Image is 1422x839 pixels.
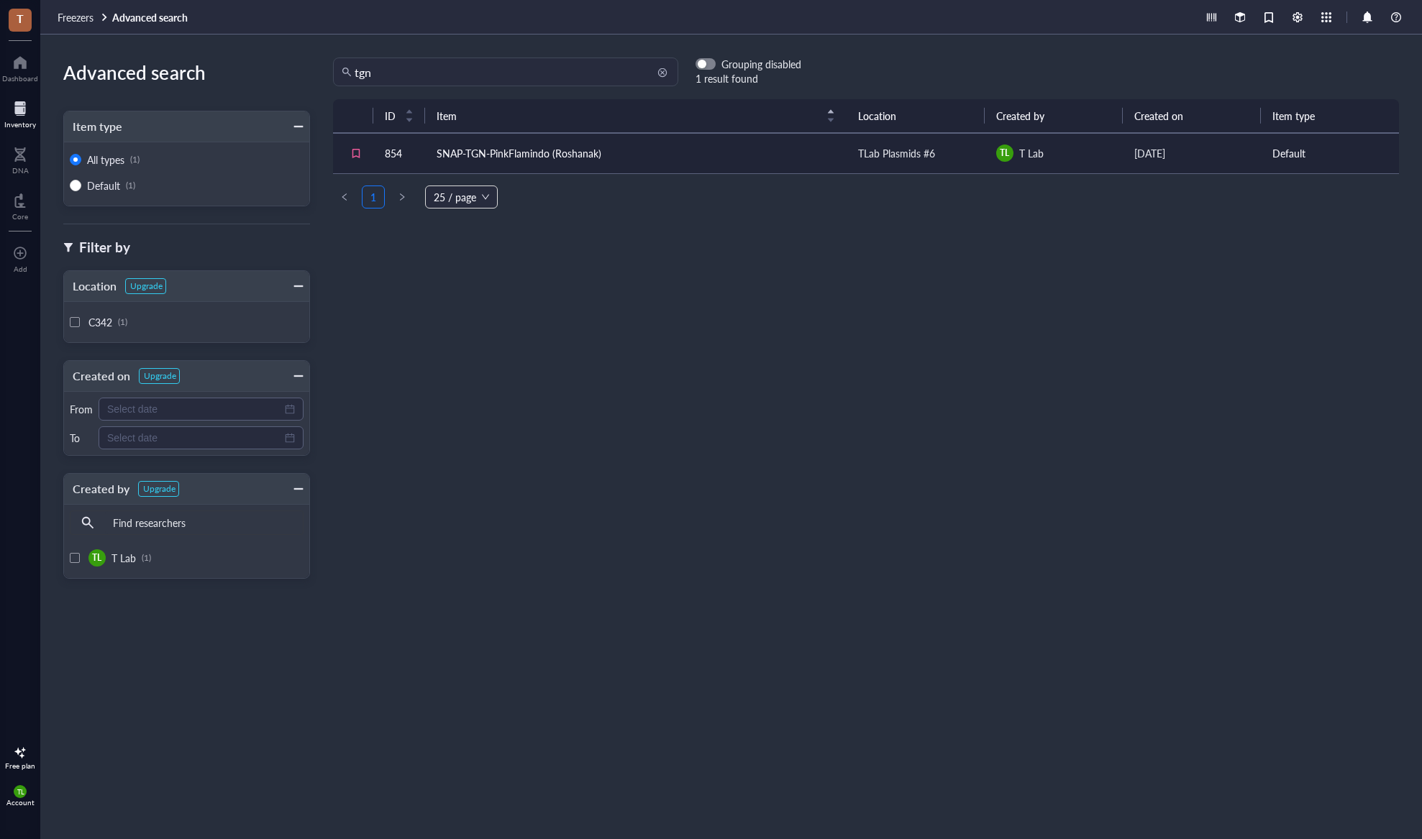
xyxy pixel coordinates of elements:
[385,108,396,124] span: ID
[17,788,24,796] span: TL
[425,133,847,173] td: SNAP-TGN-PinkFlamindo (Roshanak)
[333,185,356,208] li: Previous Page
[425,185,498,208] div: Page Size
[111,551,136,565] span: T Lab
[87,152,124,167] span: All types
[118,316,127,328] div: (1)
[79,237,130,257] div: Filter by
[70,431,93,444] div: To
[144,370,176,382] div: Upgrade
[4,120,36,129] div: Inventory
[1134,145,1249,161] div: [DATE]
[1019,146,1044,160] span: T Lab
[985,99,1123,133] th: Created by
[88,315,112,329] span: C342
[92,551,101,564] span: TL
[5,761,35,770] div: Free plan
[1123,99,1261,133] th: Created on
[12,212,28,221] div: Core
[1261,99,1399,133] th: Item type
[12,166,29,175] div: DNA
[14,265,27,273] div: Add
[6,798,35,807] div: Account
[64,276,117,296] div: Location
[363,186,384,208] a: 1
[362,185,385,208] li: 1
[58,11,109,24] a: Freezers
[70,403,93,416] div: From
[391,185,414,208] button: right
[64,116,122,137] div: Item type
[12,143,29,175] a: DNA
[58,10,94,24] span: Freezers
[107,401,282,417] input: Select date
[721,58,801,70] div: Grouping disabled
[142,552,151,564] div: (1)
[130,154,140,165] div: (1)
[126,180,135,191] div: (1)
[425,99,847,133] th: Item
[64,366,130,386] div: Created on
[87,178,120,193] span: Default
[373,99,425,133] th: ID
[63,58,310,88] div: Advanced search
[340,193,349,201] span: left
[2,51,38,83] a: Dashboard
[64,479,129,499] div: Created by
[2,74,38,83] div: Dashboard
[4,97,36,129] a: Inventory
[437,108,818,124] span: Item
[1261,133,1399,173] td: Default
[858,145,935,161] div: TLab Plasmids #6
[373,133,425,173] td: 854
[107,430,282,446] input: Select date
[12,189,28,221] a: Core
[398,193,406,201] span: right
[1000,147,1009,160] span: TL
[143,483,176,495] div: Upgrade
[333,185,356,208] button: left
[391,185,414,208] li: Next Page
[847,99,985,133] th: Location
[696,70,801,86] div: 1 result found
[112,11,191,24] a: Advanced search
[434,186,489,208] span: 25 / page
[17,9,24,27] span: T
[130,280,163,292] div: Upgrade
